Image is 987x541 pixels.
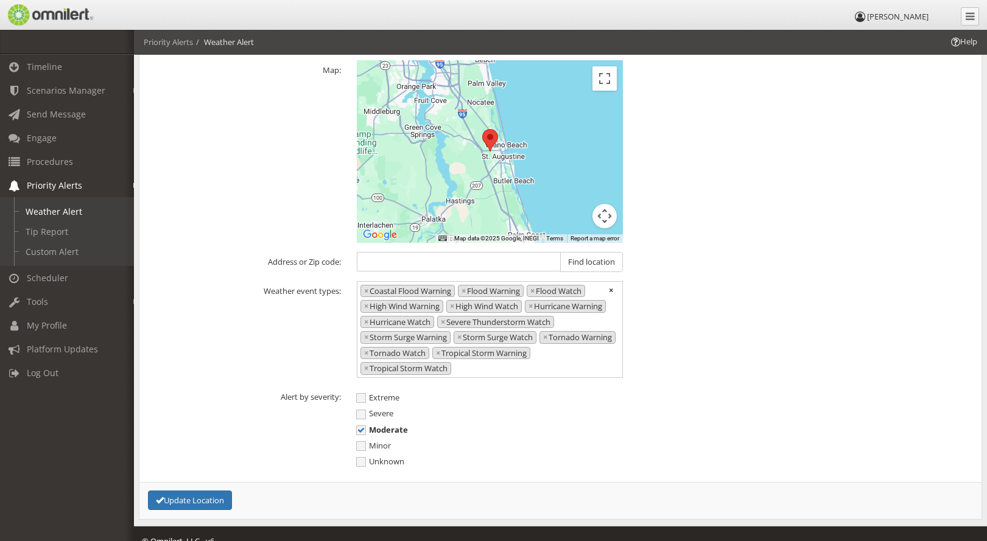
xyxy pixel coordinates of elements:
[364,301,368,312] span: ×
[454,331,536,344] li: Storm Surge Watch
[27,9,52,19] span: Help
[364,316,368,328] span: ×
[437,316,554,329] li: Severe Thunderstorm Watch
[6,4,93,26] img: Omnilert
[27,367,58,379] span: Log Out
[525,300,606,313] li: Hurricane Warning
[356,424,408,435] span: Moderate
[360,285,455,298] li: Coastal Flood Warning
[454,235,539,242] span: Map data ©2025 Google, INEGI
[27,132,57,144] span: Engage
[530,285,535,297] span: ×
[356,408,393,419] span: Severe
[961,7,979,26] a: Collapse Menu
[356,456,404,467] span: Unknown
[138,60,349,76] label: Map:
[360,227,400,243] a: Open this area in Google Maps (opens a new window)
[560,252,623,272] button: Find location
[27,296,48,307] span: Tools
[539,331,616,344] li: Tornado Warning
[356,440,391,451] span: Minor
[546,235,563,242] a: Terms (opens in new tab)
[592,204,617,228] button: Map camera controls
[27,180,82,191] span: Priority Alerts
[193,37,254,48] li: Weather Alert
[356,392,399,403] span: Extreme
[360,316,434,329] li: Hurricane Watch
[364,332,368,343] span: ×
[360,331,451,344] li: Storm Surge Warning
[148,490,232,511] button: Update Location
[529,301,533,312] span: ×
[436,347,440,359] span: ×
[543,332,547,343] span: ×
[462,285,466,297] span: ×
[27,156,73,167] span: Procedures
[458,285,524,298] li: Flood Warning
[438,234,447,243] button: Keyboard shortcuts
[360,362,451,375] li: Tropical Storm Watch
[27,319,67,331] span: My Profile
[949,36,977,47] span: Help
[364,285,368,297] span: ×
[27,272,68,284] span: Scheduler
[27,85,105,96] span: Scenarios Manager
[360,300,443,313] li: High Wind Warning
[527,285,585,298] li: Flood Watch
[144,37,193,48] li: Priority Alerts
[571,235,619,242] a: Report a map error
[138,252,349,268] label: Address or Zip code:
[450,301,454,312] span: ×
[432,347,530,360] li: Tropical Storm Warning
[27,343,98,355] span: Platform Updates
[446,300,522,313] li: High Wind Watch
[360,347,429,360] li: Tornado Watch
[27,61,62,72] span: Timeline
[441,316,445,328] span: ×
[609,285,613,296] span: Remove all items
[364,347,368,359] span: ×
[867,11,929,22] span: [PERSON_NAME]
[27,108,86,120] span: Send Message
[457,332,462,343] span: ×
[592,66,617,91] button: Toggle fullscreen view
[138,281,349,297] label: Weather event types:
[360,227,400,243] img: Google
[364,363,368,374] span: ×
[138,387,349,403] label: Alert by severity:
